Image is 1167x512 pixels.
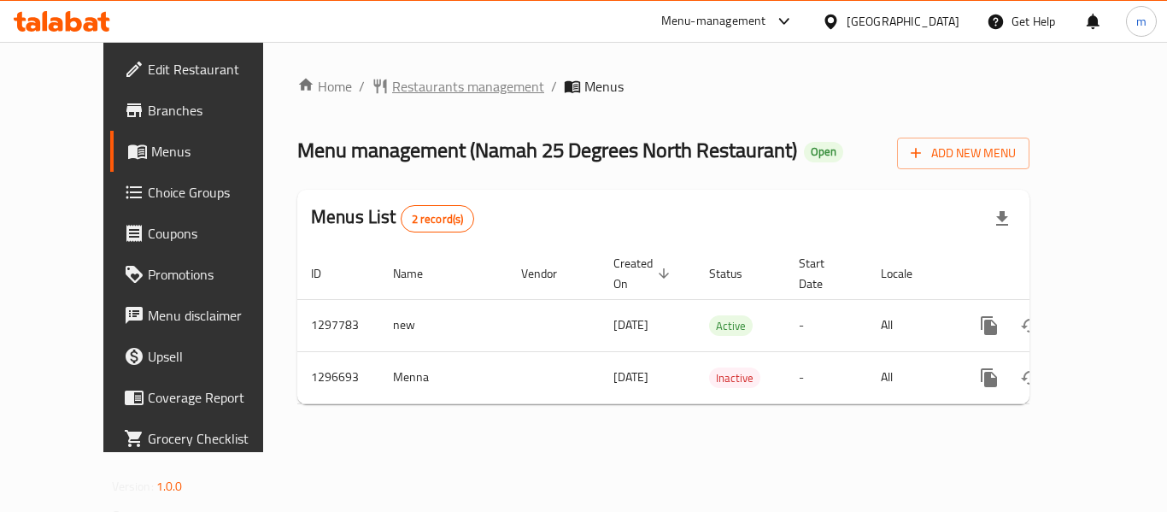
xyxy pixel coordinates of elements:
[297,131,797,169] span: Menu management ( Namah 25 Degrees North Restaurant )
[112,475,154,497] span: Version:
[379,299,507,351] td: new
[982,198,1023,239] div: Export file
[156,475,183,497] span: 1.0.0
[804,142,843,162] div: Open
[148,428,284,449] span: Grocery Checklist
[110,90,298,131] a: Branches
[613,314,648,336] span: [DATE]
[521,263,579,284] span: Vendor
[613,366,648,388] span: [DATE]
[393,263,445,284] span: Name
[955,248,1146,300] th: Actions
[897,138,1029,169] button: Add New Menu
[297,299,379,351] td: 1297783
[401,205,475,232] div: Total records count
[1136,12,1146,31] span: m
[297,351,379,403] td: 1296693
[392,76,544,97] span: Restaurants management
[148,59,284,79] span: Edit Restaurant
[110,336,298,377] a: Upsell
[148,305,284,326] span: Menu disclaimer
[1010,305,1051,346] button: Change Status
[379,351,507,403] td: Menna
[1010,357,1051,398] button: Change Status
[804,144,843,159] span: Open
[785,351,867,403] td: -
[297,248,1146,404] table: enhanced table
[709,368,760,388] span: Inactive
[297,76,1029,97] nav: breadcrumb
[661,11,766,32] div: Menu-management
[110,213,298,254] a: Coupons
[148,100,284,121] span: Branches
[110,172,298,213] a: Choice Groups
[110,418,298,459] a: Grocery Checklist
[148,387,284,408] span: Coverage Report
[311,263,343,284] span: ID
[110,295,298,336] a: Menu disclaimer
[799,253,847,294] span: Start Date
[148,346,284,367] span: Upsell
[372,76,544,97] a: Restaurants management
[148,182,284,203] span: Choice Groups
[785,299,867,351] td: -
[867,299,955,351] td: All
[969,357,1010,398] button: more
[359,76,365,97] li: /
[110,254,298,295] a: Promotions
[969,305,1010,346] button: more
[613,253,675,294] span: Created On
[148,264,284,285] span: Promotions
[110,377,298,418] a: Coverage Report
[297,76,352,97] a: Home
[709,368,760,388] div: Inactive
[867,351,955,403] td: All
[911,143,1016,164] span: Add New Menu
[311,204,474,232] h2: Menus List
[709,263,765,284] span: Status
[110,131,298,172] a: Menus
[151,141,284,162] span: Menus
[584,76,624,97] span: Menus
[709,316,753,336] span: Active
[551,76,557,97] li: /
[402,211,474,227] span: 2 record(s)
[847,12,959,31] div: [GEOGRAPHIC_DATA]
[881,263,935,284] span: Locale
[148,223,284,244] span: Coupons
[110,49,298,90] a: Edit Restaurant
[709,315,753,336] div: Active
